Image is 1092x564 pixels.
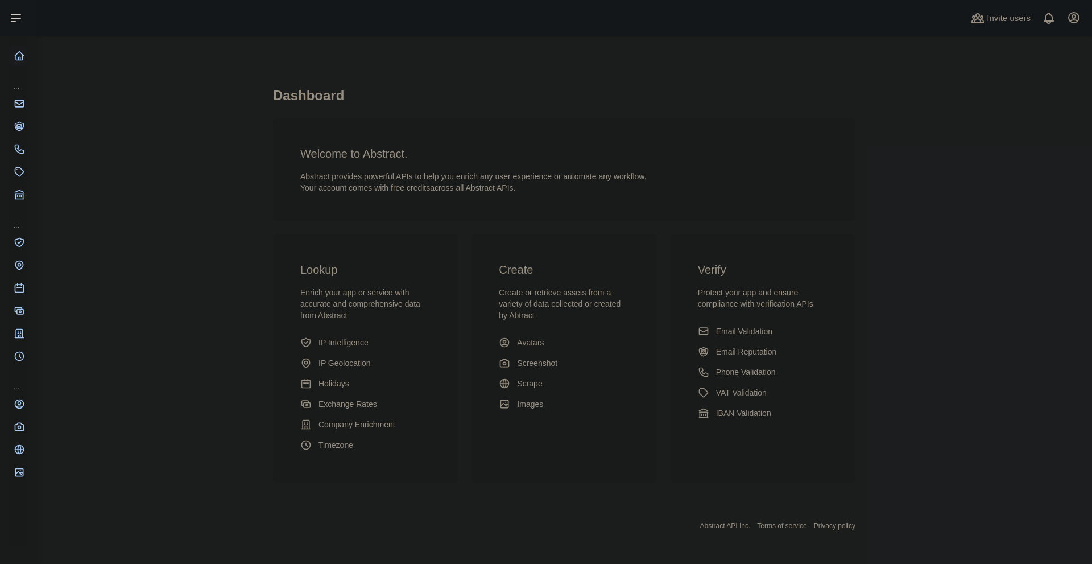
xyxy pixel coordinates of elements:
a: IBAN Validation [693,403,833,423]
span: Email Validation [716,326,772,337]
a: Email Reputation [693,341,833,362]
h1: Dashboard [273,87,855,114]
a: Scrape [494,373,634,394]
h3: Welcome to Abstract. [300,146,828,162]
span: IP Intelligence [318,337,369,348]
span: Holidays [318,378,349,389]
a: IP Geolocation [296,353,435,373]
span: Scrape [517,378,542,389]
span: Email Reputation [716,346,777,357]
span: Exchange Rates [318,398,377,410]
a: Timezone [296,435,435,455]
div: ... [9,207,27,230]
a: VAT Validation [693,382,833,403]
span: Screenshot [517,357,557,369]
span: Phone Validation [716,367,776,378]
h3: Create [499,262,629,278]
a: Avatars [494,332,634,353]
a: Images [494,394,634,414]
a: Phone Validation [693,362,833,382]
span: free credits [391,183,430,192]
div: ... [9,369,27,392]
span: Company Enrichment [318,419,395,430]
a: Privacy policy [814,522,855,530]
a: Terms of service [757,522,806,530]
span: Enrich your app or service with accurate and comprehensive data from Abstract [300,288,420,320]
span: IBAN Validation [716,407,771,419]
a: Company Enrichment [296,414,435,435]
span: IP Geolocation [318,357,371,369]
h3: Verify [698,262,828,278]
a: Screenshot [494,353,634,373]
a: Holidays [296,373,435,394]
a: IP Intelligence [296,332,435,353]
span: VAT Validation [716,387,767,398]
h3: Lookup [300,262,431,278]
a: Abstract API Inc. [700,522,751,530]
span: Invite users [987,12,1031,25]
a: Exchange Rates [296,394,435,414]
div: ... [9,68,27,91]
span: Avatars [517,337,544,348]
span: Protect your app and ensure compliance with verification APIs [698,288,813,308]
span: Your account comes with across all Abstract APIs. [300,183,515,192]
span: Images [517,398,543,410]
button: Invite users [969,9,1033,27]
span: Abstract provides powerful APIs to help you enrich any user experience or automate any workflow. [300,172,647,181]
span: Create or retrieve assets from a variety of data collected or created by Abtract [499,288,621,320]
a: Email Validation [693,321,833,341]
span: Timezone [318,439,353,451]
